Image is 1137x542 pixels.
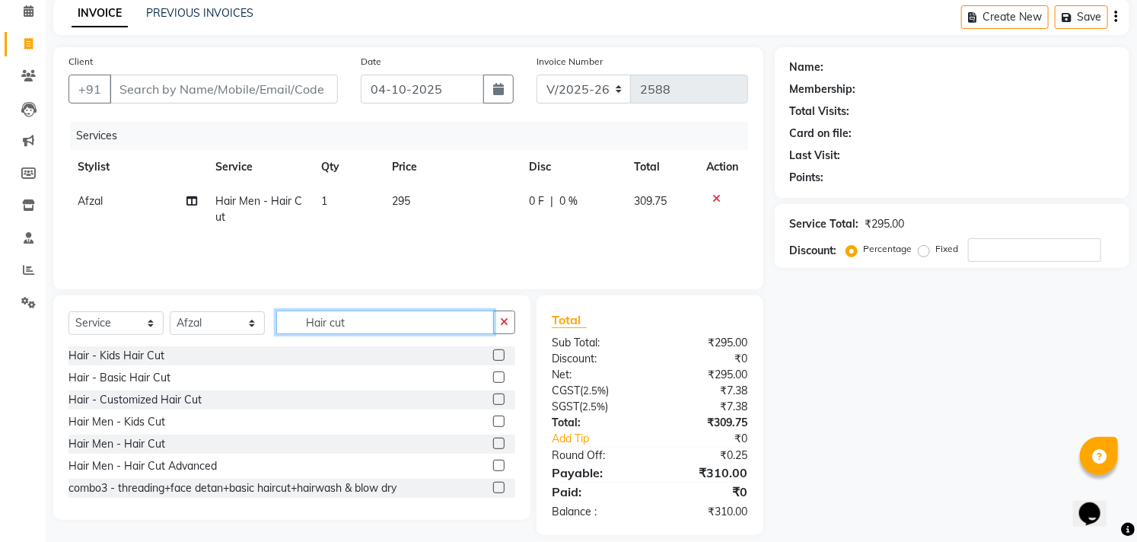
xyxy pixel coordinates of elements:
div: Membership: [790,81,856,97]
span: Hair Men - Hair Cut [215,194,302,224]
span: CGST [552,384,580,397]
div: Sub Total: [540,335,650,351]
div: Hair - Kids Hair Cut [68,348,164,364]
div: ₹0.25 [650,448,760,464]
button: Save [1055,5,1108,29]
span: 295 [392,194,410,208]
span: 309.75 [634,194,667,208]
div: Paid: [540,483,650,501]
div: ₹295.00 [650,367,760,383]
label: Invoice Number [537,55,603,69]
div: Name: [790,59,824,75]
div: ( ) [540,383,650,399]
iframe: chat widget [1073,481,1122,527]
div: ₹0 [668,431,760,447]
div: Payable: [540,464,650,482]
div: ₹310.00 [650,464,760,482]
div: Discount: [540,351,650,367]
div: Hair - Basic Hair Cut [68,370,170,386]
div: ₹295.00 [865,216,905,232]
div: Hair Men - Kids Cut [68,414,165,430]
label: Date [361,55,381,69]
th: Qty [313,150,384,184]
span: Total [552,312,587,328]
div: Hair - Customized Hair Cut [68,392,202,408]
div: ₹7.38 [650,383,760,399]
div: Total Visits: [790,104,850,120]
th: Price [383,150,520,184]
span: 1 [322,194,328,208]
div: Services [70,122,760,150]
th: Action [698,150,748,184]
span: SGST [552,400,579,413]
div: ₹309.75 [650,415,760,431]
div: Service Total: [790,216,859,232]
div: ₹7.38 [650,399,760,415]
label: Client [68,55,93,69]
div: Last Visit: [790,148,841,164]
input: Search by Name/Mobile/Email/Code [110,75,338,104]
button: +91 [68,75,111,104]
div: combo3 - threading+face detan+basic haircut+hairwash & blow dry [68,480,397,496]
input: Search or Scan [276,311,494,334]
span: 0 % [559,193,578,209]
label: Percentage [864,242,912,256]
div: Points: [790,170,824,186]
span: 2.5% [582,400,605,413]
th: Total [625,150,697,184]
a: Add Tip [540,431,668,447]
div: ₹0 [650,483,760,501]
label: Fixed [936,242,959,256]
div: ₹295.00 [650,335,760,351]
div: ₹0 [650,351,760,367]
div: ( ) [540,399,650,415]
div: Total: [540,415,650,431]
th: Disc [520,150,625,184]
div: Net: [540,367,650,383]
div: Hair Men - Hair Cut [68,436,165,452]
div: Hair Men - Hair Cut Advanced [68,458,217,474]
span: 2.5% [583,384,606,397]
span: 0 F [529,193,544,209]
div: Round Off: [540,448,650,464]
div: ₹310.00 [650,504,760,520]
th: Service [206,150,312,184]
a: PREVIOUS INVOICES [146,6,253,20]
span: | [550,193,553,209]
span: Afzal [78,194,103,208]
th: Stylist [68,150,206,184]
button: Create New [961,5,1049,29]
div: Balance : [540,504,650,520]
div: Card on file: [790,126,852,142]
div: Discount: [790,243,837,259]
